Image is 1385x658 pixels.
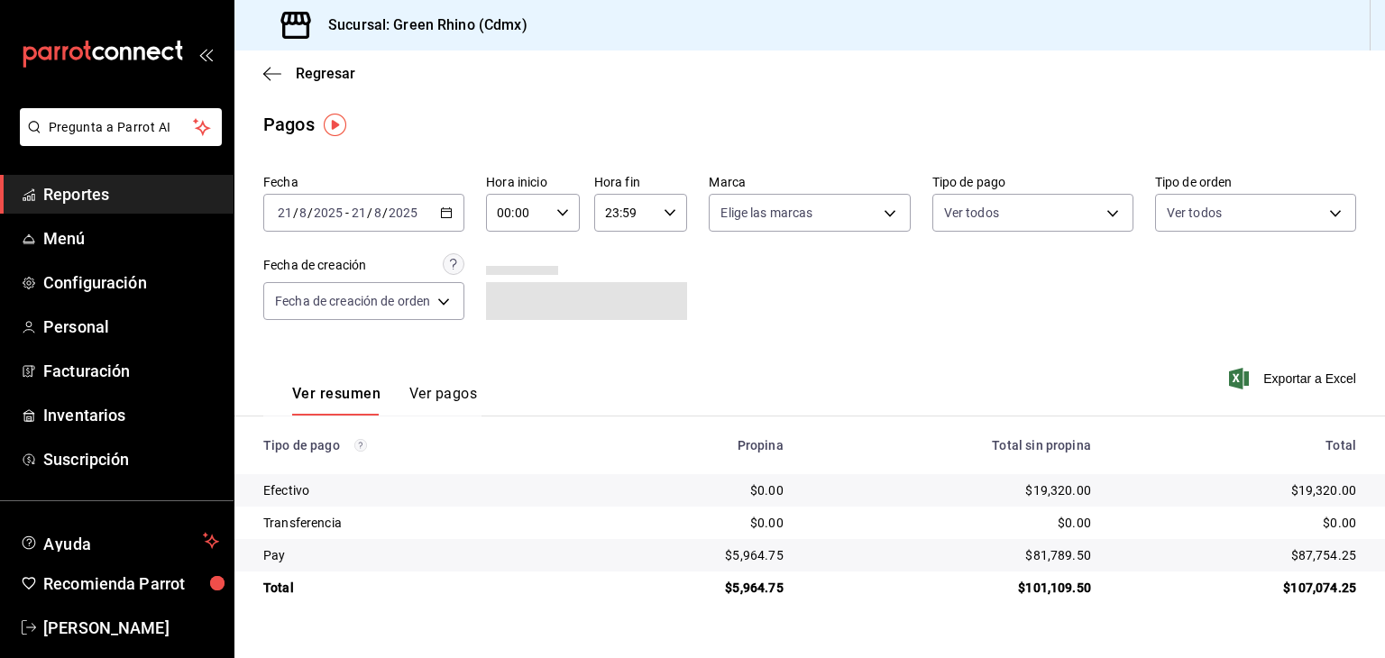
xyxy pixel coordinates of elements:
[1120,546,1356,564] div: $87,754.25
[298,206,307,220] input: --
[812,546,1091,564] div: $81,789.50
[49,118,194,137] span: Pregunta a Parrot AI
[43,270,219,295] span: Configuración
[307,206,313,220] span: /
[263,176,464,188] label: Fecha
[43,226,219,251] span: Menú
[43,616,219,640] span: [PERSON_NAME]
[43,182,219,206] span: Reportes
[709,176,910,188] label: Marca
[1120,514,1356,532] div: $0.00
[43,530,196,552] span: Ayuda
[486,176,580,188] label: Hora inicio
[263,481,573,499] div: Efectivo
[944,204,999,222] span: Ver todos
[263,111,315,138] div: Pagos
[409,385,477,416] button: Ver pagos
[602,438,783,452] div: Propina
[594,176,688,188] label: Hora fin
[20,108,222,146] button: Pregunta a Parrot AI
[720,204,812,222] span: Elige las marcas
[351,206,367,220] input: --
[293,206,298,220] span: /
[43,571,219,596] span: Recomienda Parrot
[1167,204,1222,222] span: Ver todos
[373,206,382,220] input: --
[354,439,367,452] svg: Los pagos realizados con Pay y otras terminales son montos brutos.
[263,546,573,564] div: Pay
[932,176,1133,188] label: Tipo de pago
[1233,368,1356,389] button: Exportar a Excel
[812,438,1091,452] div: Total sin propina
[812,481,1091,499] div: $19,320.00
[296,65,355,82] span: Regresar
[602,514,783,532] div: $0.00
[324,114,346,136] img: Tooltip marker
[367,206,372,220] span: /
[43,359,219,383] span: Facturación
[382,206,388,220] span: /
[1120,481,1356,499] div: $19,320.00
[388,206,418,220] input: ----
[43,315,219,339] span: Personal
[812,579,1091,597] div: $101,109.50
[602,546,783,564] div: $5,964.75
[812,514,1091,532] div: $0.00
[602,579,783,597] div: $5,964.75
[277,206,293,220] input: --
[292,385,477,416] div: navigation tabs
[263,579,573,597] div: Total
[43,447,219,471] span: Suscripción
[263,65,355,82] button: Regresar
[1120,438,1356,452] div: Total
[198,47,213,61] button: open_drawer_menu
[1120,579,1356,597] div: $107,074.25
[43,403,219,427] span: Inventarios
[275,292,430,310] span: Fecha de creación de orden
[13,131,222,150] a: Pregunta a Parrot AI
[292,385,381,416] button: Ver resumen
[345,206,349,220] span: -
[263,514,573,532] div: Transferencia
[313,206,344,220] input: ----
[263,438,573,452] div: Tipo de pago
[1155,176,1356,188] label: Tipo de orden
[602,481,783,499] div: $0.00
[263,256,366,275] div: Fecha de creación
[314,14,527,36] h3: Sucursal: Green Rhino (Cdmx)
